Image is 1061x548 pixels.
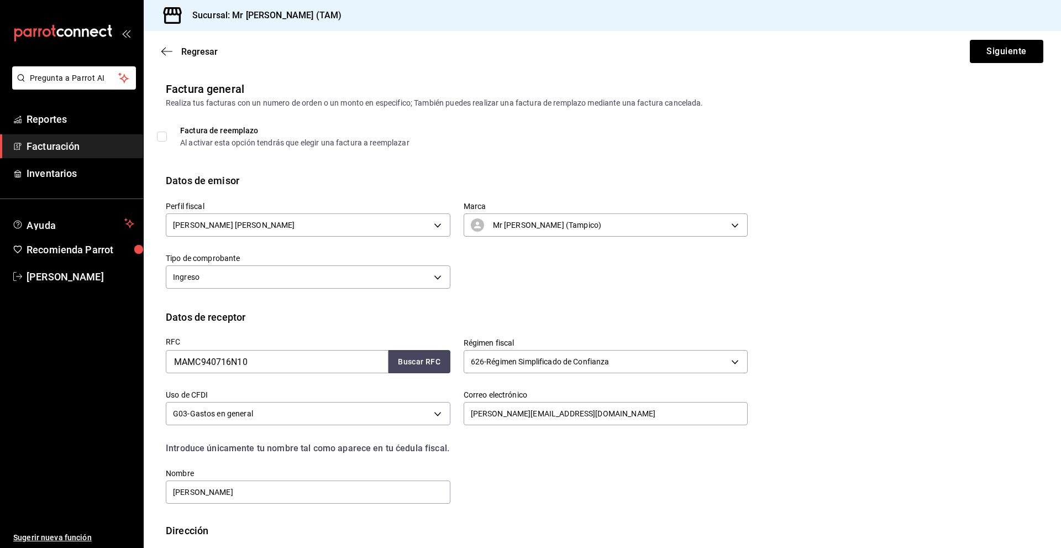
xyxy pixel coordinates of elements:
[166,97,1039,109] div: Realiza tus facturas con un numero de orden o un monto en especifico; También puedes realizar una...
[27,112,134,127] span: Reportes
[183,9,342,22] h3: Sucursal: Mr [PERSON_NAME] (TAM)
[173,408,253,419] span: G03 - Gastos en general
[161,46,218,57] button: Regresar
[970,40,1043,63] button: Siguiente
[27,139,134,154] span: Facturación
[8,80,136,92] a: Pregunta a Parrot AI
[27,269,134,284] span: [PERSON_NAME]
[13,532,134,544] span: Sugerir nueva función
[166,391,450,399] label: Uso de CFDI
[27,242,134,257] span: Recomienda Parrot
[166,173,239,188] div: Datos de emisor
[166,254,450,262] label: Tipo de comprobante
[464,202,748,210] label: Marca
[181,46,218,57] span: Regresar
[166,202,450,210] label: Perfil fiscal
[27,217,120,230] span: Ayuda
[471,356,610,367] span: 626 - Régimen Simplificado de Confianza
[166,213,450,237] div: [PERSON_NAME] [PERSON_NAME]
[27,166,134,181] span: Inventarios
[30,72,119,84] span: Pregunta a Parrot AI
[464,391,748,399] label: Correo electrónico
[173,272,199,283] span: Ingreso
[166,523,208,538] div: Dirección
[166,469,450,477] label: Nombre
[166,81,244,97] div: Factura general
[122,29,130,38] button: open_drawer_menu
[180,127,409,134] div: Factura de reemplazo
[388,350,450,373] button: Buscar RFC
[12,66,136,90] button: Pregunta a Parrot AI
[180,139,409,147] div: Al activar esta opción tendrás que elegir una factura a reemplazar
[166,310,245,325] div: Datos de receptor
[166,442,748,455] div: Introduce únicamente tu nombre tal como aparece en tu ćedula fiscal.
[166,338,450,346] label: RFC
[493,220,601,231] span: Mr [PERSON_NAME] (Tampico)
[464,339,748,347] label: Régimen fiscal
